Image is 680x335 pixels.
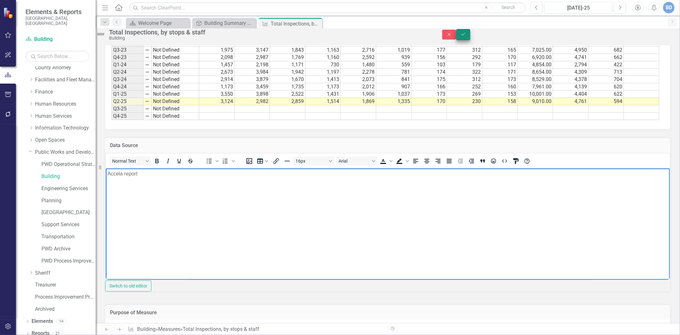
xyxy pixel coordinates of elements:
td: 4,741 [553,54,589,61]
img: 8DAGhfEEPCf229AAAAAElFTkSuQmCC [145,62,150,67]
td: Q2-24 [112,69,143,76]
a: Human Resources [35,100,96,108]
img: 8DAGhfEEPCf229AAAAAElFTkSuQmCC [145,114,150,119]
button: Font size 16px [293,157,334,166]
td: 165 [482,47,518,54]
td: 2,012 [341,83,376,91]
a: County Attorney [35,64,96,71]
td: Q3-25 [112,105,143,113]
a: Welcome Page [128,19,188,27]
span: Normal Text [112,159,143,164]
td: 2,073 [341,76,376,83]
td: Q1-25 [112,91,143,98]
span: 16px [296,159,327,164]
button: Align right [433,157,443,166]
td: 175 [412,76,447,83]
td: 174 [412,69,447,76]
button: Insert/edit link [271,157,282,166]
img: Not Defined [96,29,106,39]
td: 2,914 [199,76,235,83]
div: Welcome Page [138,19,188,27]
div: Bullet list [204,157,220,166]
td: 704 [589,76,624,83]
img: 8DAGhfEEPCf229AAAAAElFTkSuQmCC [145,70,150,75]
button: Justify [444,157,455,166]
td: 1,869 [341,98,376,105]
button: Block Normal Text [110,157,151,166]
a: Building [137,326,156,332]
td: 1,173 [199,83,235,91]
td: 170 [412,98,447,105]
td: 1,670 [270,76,305,83]
button: Blockquote [477,157,488,166]
td: Q2-25 [112,98,143,105]
h3: Data Source [110,143,666,148]
td: 620 [589,83,624,91]
a: Engineering Services [41,185,96,192]
a: Transportation [41,233,96,241]
button: Table [255,157,270,166]
button: Strikethrough [185,157,196,166]
td: 2,592 [341,54,376,61]
td: Q4-23 [112,54,143,61]
td: 907 [376,83,412,91]
a: Finance [35,88,96,96]
td: 179 [447,61,482,69]
td: 158 [482,98,518,105]
td: 166 [412,83,447,91]
span: Arial [339,159,370,164]
td: 3,147 [235,47,270,54]
td: 252 [447,83,482,91]
button: Font Arial [336,157,377,166]
a: Human Services [35,113,96,120]
td: Q3-23 [112,47,143,54]
div: » » [128,326,383,333]
td: 170 [482,54,518,61]
a: PWD Archive [41,245,96,253]
small: [GEOGRAPHIC_DATA], [GEOGRAPHIC_DATA] [26,16,89,26]
td: 1,514 [305,98,341,105]
td: 9,010.00 [518,98,553,105]
td: 3,984 [235,69,270,76]
div: 14 [56,319,66,324]
td: 230 [447,98,482,105]
td: 1,197 [305,69,341,76]
a: Facilities and Fleet Management [35,76,96,84]
td: 173 [412,91,447,98]
a: [GEOGRAPHIC_DATA] [41,209,96,216]
td: 594 [589,98,624,105]
button: Italic [163,157,173,166]
td: Not Defined [152,83,199,91]
td: 3,879 [235,76,270,83]
td: 781 [376,69,412,76]
a: Sheriff [35,270,96,277]
td: 322 [447,69,482,76]
td: 1,769 [270,54,305,61]
td: Q1-24 [112,61,143,69]
td: Q4-24 [112,83,143,91]
a: Process Improvement Program [35,294,96,301]
td: 4,378 [553,76,589,83]
td: 1,942 [270,69,305,76]
td: 269 [447,91,482,98]
td: 2,098 [199,54,235,61]
td: 2,794 [553,61,589,69]
td: 2,198 [235,61,270,69]
a: Information Technology [35,124,96,132]
td: 662 [589,54,624,61]
a: Building [26,36,89,43]
td: Not Defined [152,105,199,113]
td: Not Defined [152,54,199,61]
div: Building [109,36,429,41]
button: HTML Editor [499,157,510,166]
td: Not Defined [152,76,199,83]
td: 1,975 [199,47,235,54]
td: 730 [305,61,341,69]
img: 8DAGhfEEPCf229AAAAAElFTkSuQmCC [145,99,150,104]
td: 422 [589,61,624,69]
td: 160 [482,83,518,91]
td: 312 [447,47,482,54]
td: 1,037 [376,91,412,98]
td: 7,025.00 [518,47,553,54]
